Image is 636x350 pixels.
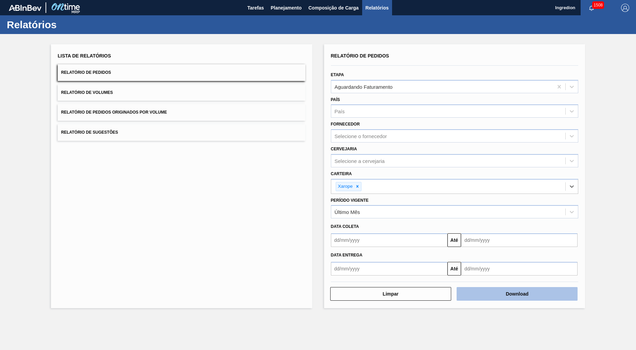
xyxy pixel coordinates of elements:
[331,198,369,203] label: Período Vigente
[61,90,113,95] span: Relatório de Volumes
[461,233,578,247] input: dd/mm/yyyy
[331,224,359,229] span: Data coleta
[581,3,602,13] button: Notificações
[58,84,305,101] button: Relatório de Volumes
[271,4,302,12] span: Planejamento
[61,70,111,75] span: Relatório de Pedidos
[247,4,264,12] span: Tarefas
[335,84,393,89] div: Aguardando Faturamento
[61,130,118,135] span: Relatório de Sugestões
[331,72,344,77] label: Etapa
[457,287,578,301] button: Download
[331,233,447,247] input: dd/mm/yyyy
[335,209,360,215] div: Último Mês
[7,21,127,29] h1: Relatórios
[331,97,340,102] label: País
[331,253,363,257] span: Data Entrega
[58,53,111,59] span: Lista de Relatórios
[592,1,604,9] span: 1508
[9,5,41,11] img: TNhmsLtSVTkK8tSr43FrP2fwEKptu5GPRR3wAAAABJRU5ErkJggg==
[447,262,461,276] button: Até
[58,124,305,141] button: Relatório de Sugestões
[336,182,354,191] div: Xarope
[331,262,447,276] input: dd/mm/yyyy
[331,171,352,176] label: Carteira
[58,104,305,121] button: Relatório de Pedidos Originados por Volume
[331,53,389,59] span: Relatório de Pedidos
[61,110,167,115] span: Relatório de Pedidos Originados por Volume
[447,233,461,247] button: Até
[335,158,385,164] div: Selecione a cervejaria
[331,147,357,151] label: Cervejaria
[335,133,387,139] div: Selecione o fornecedor
[366,4,389,12] span: Relatórios
[58,64,305,81] button: Relatório de Pedidos
[331,122,360,127] label: Fornecedor
[461,262,578,276] input: dd/mm/yyyy
[335,109,345,114] div: País
[330,287,451,301] button: Limpar
[308,4,359,12] span: Composição de Carga
[621,4,629,12] img: Logout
